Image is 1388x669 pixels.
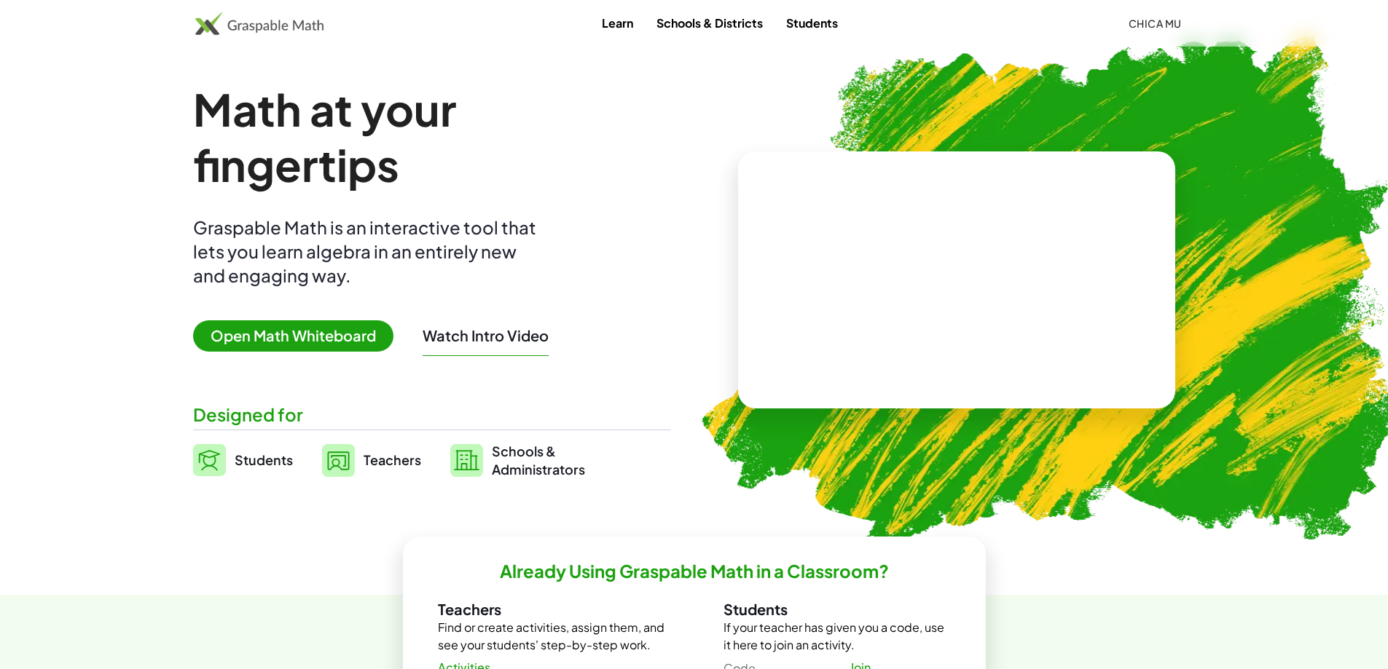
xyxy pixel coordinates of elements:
a: Learn [590,9,645,36]
button: Chica mu [1116,10,1193,36]
p: Find or create activities, assign them, and see your students' step-by-step work. [438,619,665,654]
span: Schools & Administrators [492,442,585,478]
div: Graspable Math is an interactive tool that lets you learn algebra in an entirely new and engaging... [193,215,543,288]
img: svg%3e [450,444,483,477]
img: svg%3e [322,444,355,477]
a: Students [775,9,850,36]
a: Teachers [322,442,421,478]
p: If your teacher has given you a code, use it here to join an activity. [724,619,951,654]
a: Schools &Administrators [450,442,585,478]
span: Open Math Whiteboard [193,320,393,352]
a: Open Math Whiteboard [193,329,405,344]
video: What is this? This is dynamic math notation. Dynamic math notation plays a central role in how Gr... [847,226,1066,335]
span: Chica mu [1128,17,1181,30]
h3: Teachers [438,600,665,619]
a: Schools & Districts [645,9,775,36]
span: Teachers [364,451,421,468]
img: svg%3e [193,444,226,476]
h3: Students [724,600,951,619]
div: Designed for [193,403,671,427]
h2: Already Using Graspable Math in a Classroom? [500,560,889,582]
span: Students [235,451,293,468]
h1: Math at your fingertips [193,82,656,192]
a: Students [193,442,293,478]
button: Watch Intro Video [423,326,549,345]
